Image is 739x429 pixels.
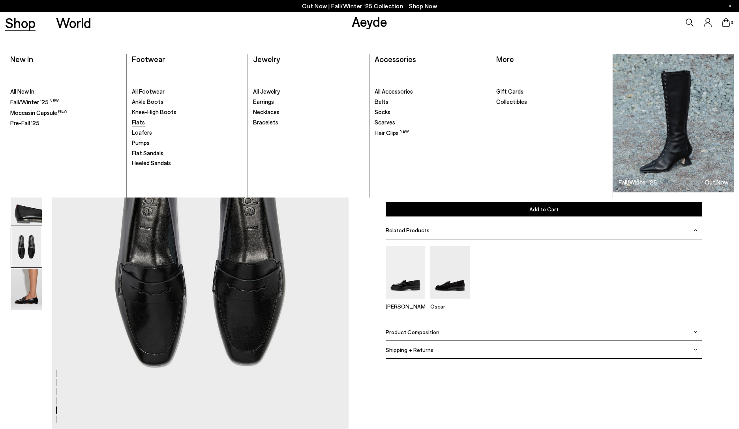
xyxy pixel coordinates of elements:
[375,129,409,136] span: Hair Clips
[132,149,243,157] a: Flat Sandals
[253,98,274,105] span: Earrings
[253,88,280,95] span: All Jewelry
[132,149,163,156] span: Flat Sandals
[496,98,527,105] span: Collectibles
[253,108,279,115] span: Necklaces
[496,88,608,96] a: Gift Cards
[386,202,702,216] button: Add to Cart
[722,18,730,27] a: 0
[352,13,387,30] a: Aeyde
[496,88,523,95] span: Gift Cards
[430,303,470,310] p: Oscar
[10,119,121,127] a: Pre-Fall '25
[132,119,145,126] span: Flats
[694,228,698,232] img: svg%3E
[132,108,176,115] span: Knee-High Boots
[10,98,121,106] a: Fall/Winter '25
[375,108,486,116] a: Socks
[132,129,243,137] a: Loafers
[132,139,150,146] span: Pumps
[253,119,364,126] a: Bracelets
[375,119,395,126] span: Scarves
[132,98,163,105] span: Ankle Boots
[430,293,470,310] a: Oscar Leather Loafers Oscar
[619,179,657,185] h3: Fall/Winter '25
[730,21,734,25] span: 0
[10,109,121,117] a: Moccasin Capsule
[386,346,433,353] span: Shipping + Returns
[253,119,278,126] span: Bracelets
[10,54,33,64] a: New In
[386,246,425,299] img: Leon Loafers
[11,183,42,225] img: Alfie Leather Loafers - Image 4
[694,348,698,352] img: svg%3E
[10,98,59,105] span: Fall/Winter '25
[496,98,608,106] a: Collectibles
[375,88,413,95] span: All Accessories
[253,54,280,64] a: Jewelry
[132,159,243,167] a: Heeled Sandals
[132,119,243,126] a: Flats
[132,129,152,136] span: Loafers
[5,16,36,30] a: Shop
[496,54,514,64] a: More
[430,246,470,299] img: Oscar Leather Loafers
[386,303,425,310] p: [PERSON_NAME]
[10,88,121,96] a: All New In
[11,226,42,267] img: Alfie Leather Loafers - Image 5
[10,119,39,126] span: Pre-Fall '25
[375,119,486,126] a: Scarves
[132,88,243,96] a: All Footwear
[386,293,425,310] a: Leon Loafers [PERSON_NAME]
[386,329,439,335] span: Product Composition
[409,2,437,9] span: Navigate to /collections/new-in
[132,98,243,106] a: Ankle Boots
[375,129,486,137] a: Hair Clips
[375,88,486,96] a: All Accessories
[375,98,486,106] a: Belts
[375,98,388,105] span: Belts
[132,159,171,166] span: Heeled Sandals
[10,109,68,116] span: Moccasin Capsule
[694,330,698,334] img: svg%3E
[253,108,364,116] a: Necklaces
[253,88,364,96] a: All Jewelry
[253,98,364,106] a: Earrings
[132,139,243,147] a: Pumps
[10,88,34,95] span: All New In
[132,54,165,64] a: Footwear
[56,16,91,30] a: World
[386,227,430,233] span: Related Products
[375,54,416,64] a: Accessories
[529,206,559,213] span: Add to Cart
[132,88,165,95] span: All Footwear
[613,54,734,192] img: Group_1295_900x.jpg
[302,1,437,11] p: Out Now | Fall/Winter ‘25 Collection
[132,108,243,116] a: Knee-High Boots
[705,179,728,185] h3: Out Now
[613,54,734,192] a: Fall/Winter '25 Out Now
[375,108,390,115] span: Socks
[11,269,42,310] img: Alfie Leather Loafers - Image 6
